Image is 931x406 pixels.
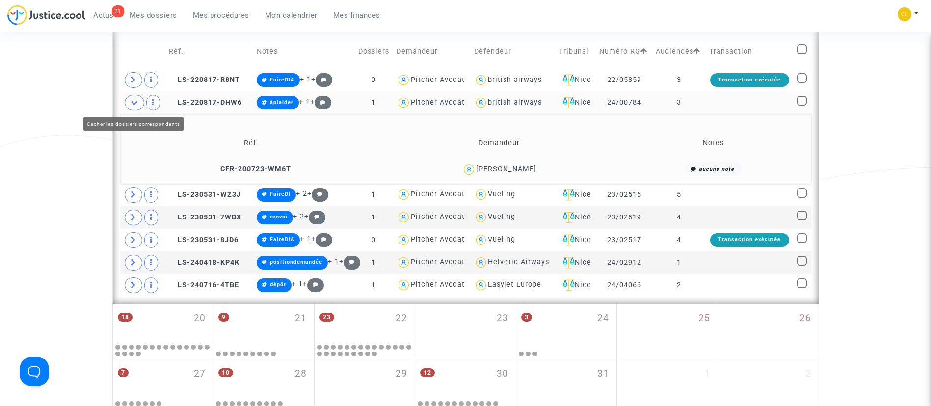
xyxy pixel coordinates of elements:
span: àplaider [270,99,293,106]
div: vendredi octobre 24, 3 events, click to expand [516,304,617,342]
span: LS-240418-KP4K [169,258,239,267]
span: renvoi [270,214,288,220]
td: 2 [652,274,705,297]
span: + [307,189,328,198]
span: 31 [597,367,609,381]
div: [PERSON_NAME] [476,165,536,173]
span: + [339,257,360,266]
td: Transaction [706,34,794,69]
span: 24 [597,311,609,325]
iframe: Help Scout Beacon - Open [20,357,49,386]
div: Nice [559,234,592,246]
div: Helvetic Airways [488,258,549,266]
span: LS-220817-R8NT [169,76,240,84]
img: icon-user.svg [474,233,488,247]
div: british airways [488,98,542,107]
img: icon-user.svg [397,96,411,110]
td: 23/02516 [596,184,652,206]
span: Mes procédures [193,11,249,20]
img: icon-faciliter-sm.svg [563,234,575,246]
div: jeudi octobre 30, 12 events, click to expand [415,359,516,398]
img: icon-user.svg [397,278,411,292]
div: Pitcher Avocat [411,280,465,289]
img: jc-logo.svg [7,5,85,25]
td: 22/05859 [596,69,652,91]
img: icon-user.svg [474,255,488,270]
div: Vueling [488,213,515,221]
td: Notes [619,127,807,159]
a: Mes procédures [185,8,257,23]
img: icon-user.svg [397,210,411,224]
span: 29 [396,367,407,381]
span: LS-220817-DHW6 [169,98,242,107]
div: mercredi octobre 22, 23 events, click to expand [315,304,415,342]
span: 26 [799,311,811,325]
span: 1 [704,367,710,381]
td: 4 [652,206,705,229]
td: 1 [354,91,393,114]
span: FaireDI [270,191,291,197]
img: icon-user.svg [397,73,411,87]
span: + 1 [328,257,339,266]
span: positiondemandée [270,259,322,265]
span: 12 [420,368,435,377]
span: 21 [295,311,307,325]
span: + 1 [300,235,311,243]
span: 28 [295,367,307,381]
i: aucune note [699,166,734,172]
span: 27 [194,367,206,381]
div: dimanche octobre 26 [718,304,819,359]
span: + 2 [296,189,307,198]
img: icon-faciliter-sm.svg [563,97,575,108]
span: 3 [521,313,532,322]
div: lundi octobre 20, 18 events, click to expand [113,304,213,342]
div: lundi octobre 27, 7 events, click to expand [113,359,213,398]
div: mardi octobre 21, 9 events, click to expand [213,304,314,342]
td: 23/02517 [596,229,652,251]
td: 24/04066 [596,274,652,297]
a: 21Actus [85,8,122,23]
a: Mon calendrier [257,8,325,23]
div: 21 [112,5,124,17]
span: 25 [698,311,710,325]
div: Nice [559,279,592,291]
div: Easyjet Europe [488,280,541,289]
a: Mes finances [325,8,388,23]
td: 3 [652,91,705,114]
div: Transaction exécutée [710,73,789,87]
span: Actus [93,11,114,20]
span: FaireDIA [270,77,294,83]
img: icon-user.svg [474,96,488,110]
img: icon-user.svg [397,188,411,202]
img: icon-user.svg [474,278,488,292]
a: Mes dossiers [122,8,185,23]
span: + [311,235,332,243]
td: Notes [253,34,354,69]
img: icon-user.svg [397,233,411,247]
div: Nice [559,212,592,223]
span: Mes dossiers [130,11,177,20]
div: Pitcher Avocat [411,235,465,244]
span: LS-240716-4TBE [169,281,239,289]
td: 0 [354,69,393,91]
div: Pitcher Avocat [411,76,465,84]
td: 1 [354,206,393,229]
td: Réf. [124,127,379,159]
span: 23 [319,313,334,322]
img: icon-faciliter-sm.svg [563,212,575,223]
span: 7 [118,368,129,377]
img: icon-faciliter-sm.svg [563,257,575,269]
img: icon-user.svg [474,73,488,87]
div: Pitcher Avocat [411,213,465,221]
span: + [310,98,331,106]
td: Audiences [652,34,705,69]
span: Mon calendrier [265,11,318,20]
td: Tribunal [556,34,596,69]
span: + 1 [300,75,311,83]
span: + [304,212,325,220]
td: 23/02519 [596,206,652,229]
span: CFR-200723-WM6T [212,165,291,173]
div: Transaction exécutée [710,233,789,247]
div: Nice [559,97,592,108]
td: Réf. [165,34,253,69]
